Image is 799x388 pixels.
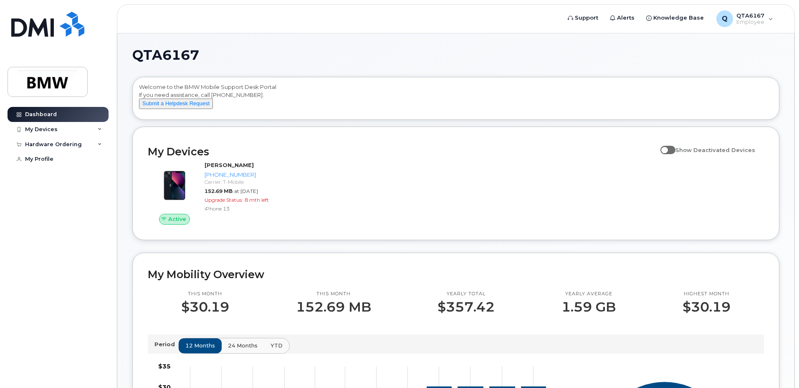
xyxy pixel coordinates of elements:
p: Yearly total [437,291,495,297]
img: image20231002-3703462-1ig824h.jpeg [154,165,195,205]
span: QTA6167 [132,49,199,61]
button: Submit a Helpdesk Request [139,99,213,109]
span: Show Deactivated Devices [675,147,755,153]
div: iPhone 13 [205,205,291,212]
div: Carrier: T-Mobile [205,178,291,185]
a: Active[PERSON_NAME][PHONE_NUMBER]Carrier: T-Mobile152.69 MBat [DATE]Upgrade Status:8 mth leftiPho... [148,161,294,225]
input: Show Deactivated Devices [660,142,667,149]
h2: My Devices [148,145,656,158]
p: Yearly average [561,291,616,297]
span: 24 months [228,342,258,350]
span: Active [168,215,186,223]
p: $30.19 [181,299,229,314]
a: Submit a Helpdesk Request [139,100,213,107]
p: $357.42 [437,299,495,314]
p: 1.59 GB [561,299,616,314]
tspan: $35 [158,363,171,370]
div: [PHONE_NUMBER] [205,171,291,179]
span: YTD [271,342,283,350]
strong: [PERSON_NAME] [205,162,254,168]
div: Welcome to the BMW Mobile Support Desk Portal If you need assistance, call [PHONE_NUMBER]. [139,83,773,117]
p: Period [154,340,178,348]
span: at [DATE] [234,188,258,194]
p: $30.19 [683,299,731,314]
p: Highest month [683,291,731,297]
span: Upgrade Status: [205,197,243,203]
p: This month [181,291,229,297]
p: 152.69 MB [296,299,371,314]
p: This month [296,291,371,297]
span: 8 mth left [245,197,269,203]
span: 152.69 MB [205,188,233,194]
iframe: Messenger Launcher [763,352,793,382]
h2: My Mobility Overview [148,268,764,281]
